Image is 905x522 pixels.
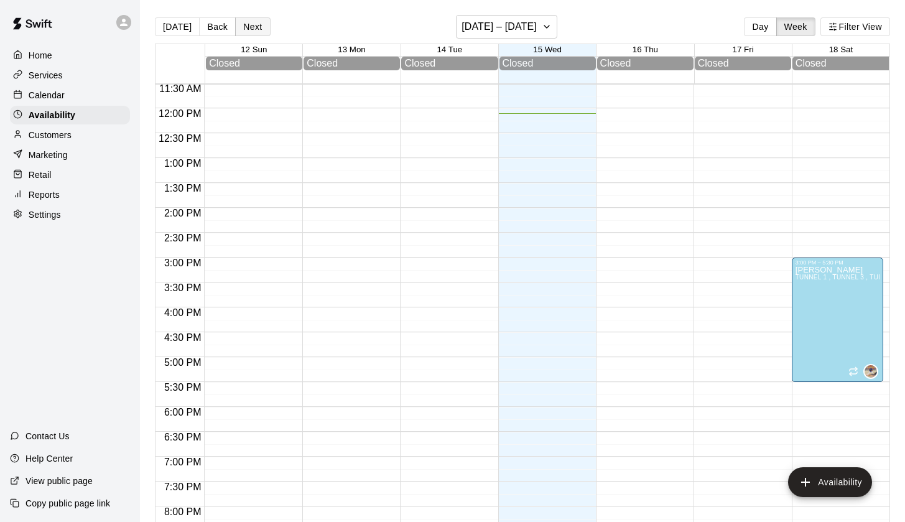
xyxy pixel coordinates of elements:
h6: [DATE] – [DATE] [462,18,537,35]
span: 5:00 PM [161,357,205,368]
span: 8:00 PM [161,506,205,517]
span: 2:30 PM [161,233,205,243]
a: Reports [10,185,130,204]
p: Reports [29,189,60,201]
button: 12 Sun [241,45,267,54]
a: Services [10,66,130,85]
button: Day [744,17,776,36]
button: [DATE] – [DATE] [456,15,557,39]
span: 2:00 PM [161,208,205,218]
p: Retail [29,169,52,181]
span: 4:30 PM [161,332,205,343]
a: Settings [10,205,130,224]
button: 13 Mon [338,45,365,54]
a: Retail [10,165,130,184]
p: Contact Us [26,430,70,442]
p: Marketing [29,149,68,161]
p: Copy public page link [26,497,110,510]
button: 14 Tue [437,45,462,54]
a: Marketing [10,146,130,164]
span: 12:00 PM [155,108,204,119]
div: Closed [503,58,593,69]
span: 6:00 PM [161,407,205,417]
span: 4:00 PM [161,307,205,318]
button: [DATE] [155,17,200,36]
p: Help Center [26,452,73,465]
button: Filter View [820,17,890,36]
span: 3:30 PM [161,282,205,293]
p: Home [29,49,52,62]
span: Recurring availability [848,366,858,376]
span: 7:30 PM [161,482,205,492]
div: 3:00 PM – 5:30 PM [796,259,879,266]
button: add [788,467,872,497]
div: Closed [209,58,299,69]
p: Calendar [29,89,65,101]
p: Customers [29,129,72,141]
div: Closed [698,58,788,69]
a: Availability [10,106,130,124]
span: 3:00 PM [161,258,205,268]
span: 1:30 PM [161,183,205,193]
a: Home [10,46,130,65]
button: 17 Fri [733,45,754,54]
img: Alejandro Loera [865,365,877,378]
button: Back [199,17,236,36]
p: Settings [29,208,61,221]
p: Availability [29,109,75,121]
button: 15 Wed [533,45,562,54]
a: Customers [10,126,130,144]
button: Week [776,17,815,36]
div: Closed [307,58,397,69]
div: Alejandro Loera [863,364,878,379]
p: View public page [26,475,93,487]
div: Closed [404,58,494,69]
span: 1:00 PM [161,158,205,169]
span: 11:30 AM [156,83,205,94]
button: Next [235,17,270,36]
span: 12:30 PM [155,133,204,144]
span: 6:30 PM [161,432,205,442]
button: 16 Thu [633,45,658,54]
div: Closed [796,58,886,69]
span: 5:30 PM [161,382,205,393]
div: 3:00 PM – 5:30 PM: Available [792,258,883,382]
div: Closed [600,58,690,69]
a: Calendar [10,86,130,105]
button: 18 Sat [829,45,853,54]
p: Services [29,69,63,82]
span: 7:00 PM [161,457,205,467]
